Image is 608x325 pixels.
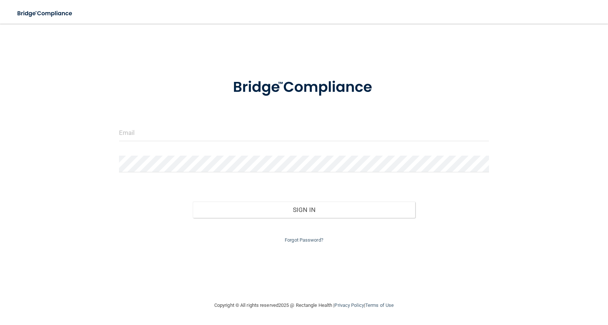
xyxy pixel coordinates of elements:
[11,6,79,21] img: bridge_compliance_login_screen.278c3ca4.svg
[285,237,323,243] a: Forgot Password?
[218,68,390,107] img: bridge_compliance_login_screen.278c3ca4.svg
[169,294,439,317] div: Copyright © All rights reserved 2025 @ Rectangle Health | |
[334,302,364,308] a: Privacy Policy
[193,202,415,218] button: Sign In
[119,125,489,141] input: Email
[365,302,394,308] a: Terms of Use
